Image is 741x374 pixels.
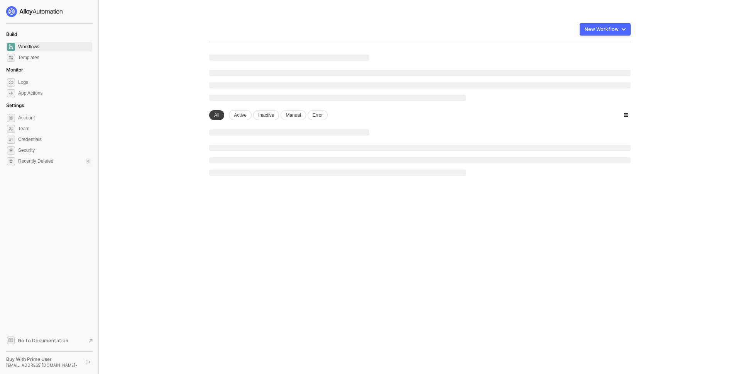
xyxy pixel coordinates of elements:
[6,356,79,362] div: Buy With Prime User
[18,42,91,51] span: Workflows
[86,158,91,164] div: 0
[18,158,53,165] span: Recently Deleted
[18,124,91,133] span: Team
[18,146,91,155] span: Security
[7,136,15,144] span: credentials
[18,78,91,87] span: Logs
[6,6,63,17] img: logo
[7,337,15,344] span: documentation
[281,110,306,120] div: Manual
[7,114,15,122] span: settings
[308,110,328,120] div: Error
[6,31,17,37] span: Build
[209,110,224,120] div: All
[6,336,93,345] a: Knowledge Base
[7,157,15,165] span: settings
[6,362,79,368] div: [EMAIL_ADDRESS][DOMAIN_NAME] •
[229,110,252,120] div: Active
[7,78,15,87] span: icon-logs
[6,6,92,17] a: logo
[7,146,15,155] span: security
[18,90,42,97] div: App Actions
[18,337,68,344] span: Go to Documentation
[86,360,90,364] span: logout
[7,89,15,97] span: icon-app-actions
[580,23,631,36] button: New Workflow
[6,102,24,108] span: Settings
[87,337,95,345] span: document-arrow
[18,113,91,122] span: Account
[7,54,15,62] span: marketplace
[7,125,15,133] span: team
[7,43,15,51] span: dashboard
[6,67,23,73] span: Monitor
[18,53,91,62] span: Templates
[253,110,279,120] div: Inactive
[585,26,619,32] div: New Workflow
[18,135,91,144] span: Credentials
